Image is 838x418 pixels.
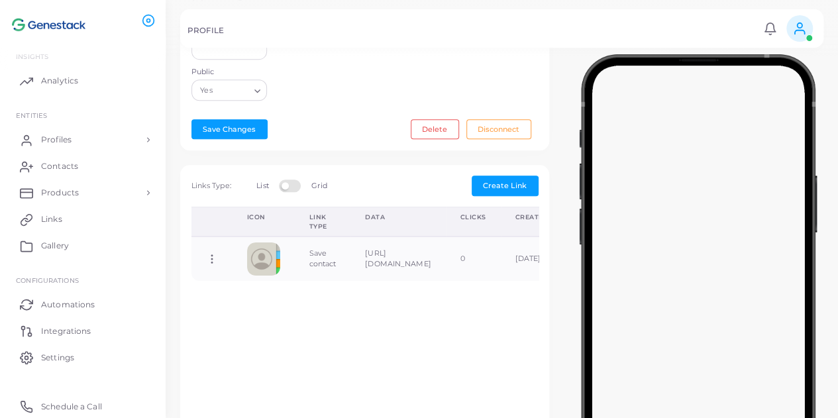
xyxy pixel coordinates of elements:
span: Links Type: [191,181,231,190]
a: Products [10,180,156,206]
span: Settings [41,352,74,364]
a: Profiles [10,127,156,153]
a: Gallery [10,233,156,259]
span: Integrations [41,325,91,337]
span: Links [41,213,62,225]
span: Gallery [41,240,69,252]
div: Created [515,213,549,222]
img: logo [12,13,85,37]
div: Link Type [309,213,337,231]
button: Disconnect [466,119,531,139]
th: Action [191,207,233,237]
input: Search for option [215,83,249,98]
label: List [256,181,268,191]
label: Grid [311,181,327,191]
img: contactcard.png [247,242,280,276]
a: Analytics [10,68,156,94]
a: Settings [10,344,156,370]
button: Create Link [472,176,539,195]
span: Automations [41,299,95,311]
span: Analytics [41,75,78,87]
div: Search for option [191,79,268,101]
span: INSIGHTS [16,52,48,60]
span: Yes [199,84,215,98]
div: Clicks [460,213,486,222]
td: [DATE] [501,236,564,281]
label: Public [191,67,268,78]
td: 0 [446,236,501,281]
div: Data [365,213,431,222]
span: Configurations [16,276,79,284]
a: Automations [10,291,156,317]
h5: PROFILE [187,26,224,35]
td: Save contact [295,236,351,281]
button: Delete [411,119,459,139]
div: Icon [247,213,280,222]
span: Products [41,187,79,199]
a: Contacts [10,153,156,180]
td: [URL][DOMAIN_NAME] [350,236,445,281]
span: Contacts [41,160,78,172]
a: Links [10,206,156,233]
button: Save Changes [191,119,268,139]
a: Integrations [10,317,156,344]
span: Profiles [41,134,72,146]
span: ENTITIES [16,111,47,119]
span: Schedule a Call [41,401,102,413]
span: Create Link [483,181,527,190]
